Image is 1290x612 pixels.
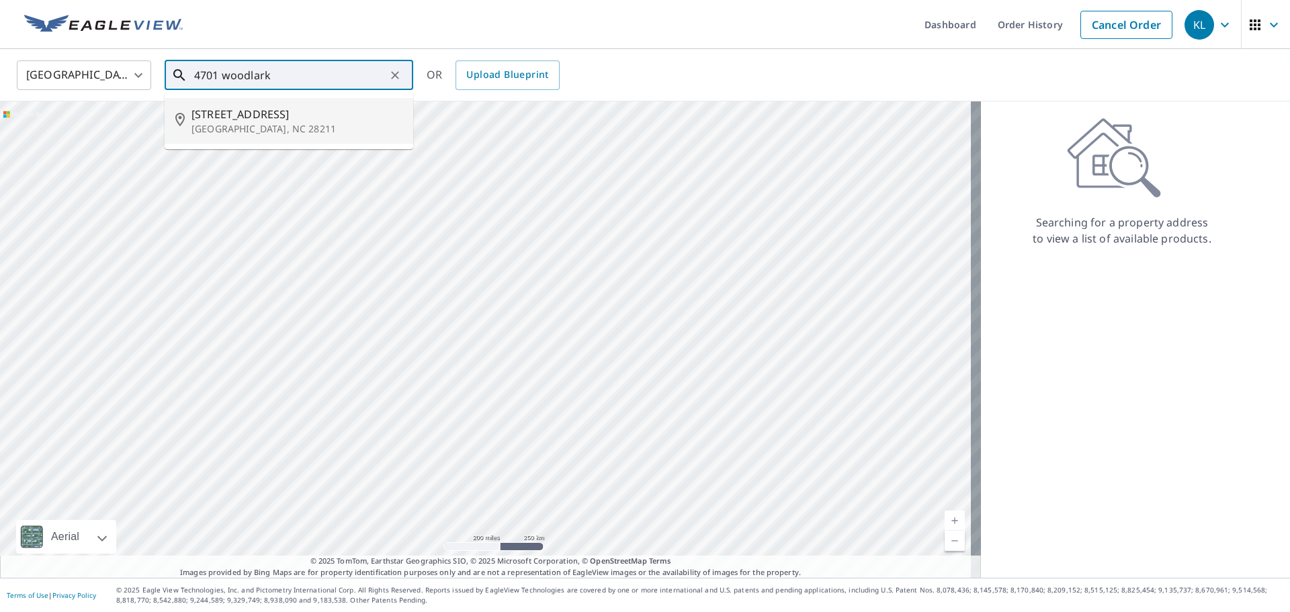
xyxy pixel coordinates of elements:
[47,520,83,554] div: Aerial
[24,15,183,35] img: EV Logo
[649,556,671,566] a: Terms
[1032,214,1212,247] p: Searching for a property address to view a list of available products.
[52,591,96,600] a: Privacy Policy
[945,531,965,551] a: Current Level 5, Zoom Out
[191,122,402,136] p: [GEOGRAPHIC_DATA], NC 28211
[16,520,116,554] div: Aerial
[456,60,559,90] a: Upload Blueprint
[945,511,965,531] a: Current Level 5, Zoom In
[1185,10,1214,40] div: KL
[191,106,402,122] span: [STREET_ADDRESS]
[194,56,386,94] input: Search by address or latitude-longitude
[386,66,404,85] button: Clear
[466,67,548,83] span: Upload Blueprint
[1080,11,1172,39] a: Cancel Order
[17,56,151,94] div: [GEOGRAPHIC_DATA]
[7,591,96,599] p: |
[590,556,646,566] a: OpenStreetMap
[427,60,560,90] div: OR
[7,591,48,600] a: Terms of Use
[116,585,1283,605] p: © 2025 Eagle View Technologies, Inc. and Pictometry International Corp. All Rights Reserved. Repo...
[310,556,671,567] span: © 2025 TomTom, Earthstar Geographics SIO, © 2025 Microsoft Corporation, ©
